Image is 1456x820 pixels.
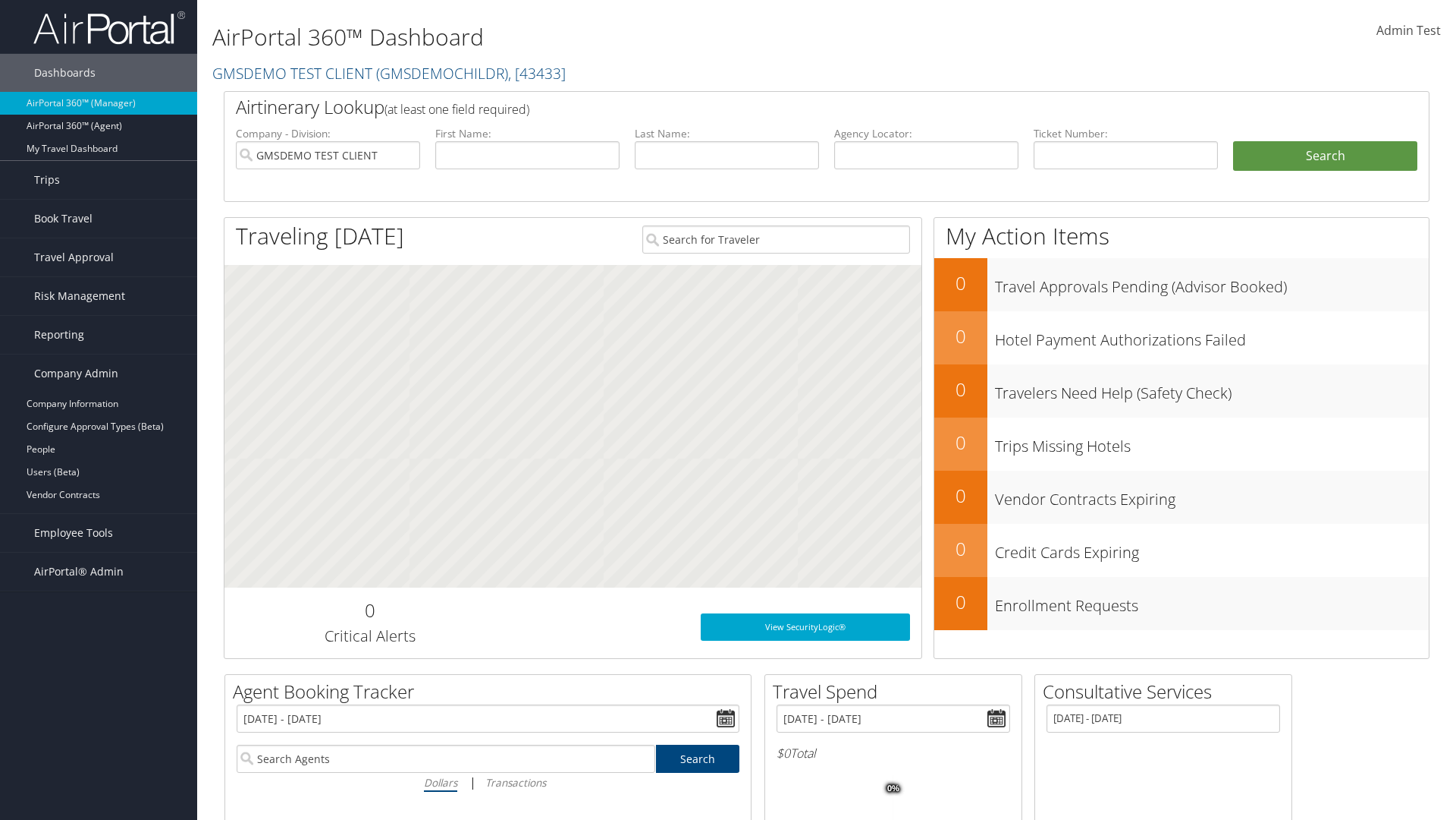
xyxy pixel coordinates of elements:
[995,588,1429,617] h3: Enrollment Requests
[34,514,113,552] span: Employee Tools
[233,679,751,705] h2: Agent Booking Tracker
[236,220,404,252] h1: Traveling [DATE]
[485,775,546,790] i: Transactions
[701,613,910,641] a: View SecurityLogic®
[1043,679,1291,705] h2: Consultative Services
[237,773,739,792] div: |
[1376,22,1441,39] span: Admin Test
[384,101,529,118] span: (at least one field required)
[424,775,457,790] i: Dollars
[34,54,96,92] span: Dashboards
[642,225,910,254] input: Search for Traveler
[1233,141,1417,172] button: Search
[236,94,1317,120] h2: Airtinerary Lookup
[237,745,655,773] input: Search Agents
[995,269,1429,298] h3: Travel Approvals Pending (Advisor Booked)
[34,161,60,199] span: Trips
[934,577,1429,630] a: 0Enrollment Requests
[236,126,420,141] label: Company - Division:
[635,126,819,141] label: Last Name:
[435,126,620,141] label: First Name:
[934,377,987,402] h2: 0
[34,553,124,591] span: AirPortal® Admin
[887,784,899,793] tspan: 0%
[934,220,1429,252] h1: My Action Items
[656,745,740,773] a: Search
[934,536,987,562] h2: 0
[33,10,185,46] img: airportal-logo.png
[934,258,1429,311] a: 0Travel Approvals Pending (Advisor Booked)
[934,323,987,349] h2: 0
[934,270,987,296] h2: 0
[376,63,508,84] span: ( GMSDEMOCHILDR )
[995,428,1429,457] h3: Trips Missing Hotels
[995,375,1429,404] h3: Travelers Need Help (Safety Check)
[834,126,1018,141] label: Agency Locator:
[34,277,125,315] span: Risk Management
[34,238,114,276] span: Travel Approval
[212,63,566,84] a: GMSDEMO TEST CLIENT
[1034,126,1218,141] label: Ticket Number:
[995,481,1429,510] h3: Vendor Contracts Expiring
[995,322,1429,351] h3: Hotel Payment Authorizations Failed
[777,745,790,762] span: $0
[934,311,1429,364] a: 0Hotel Payment Authorizations Failed
[934,471,1429,524] a: 0Vendor Contracts Expiring
[1376,8,1441,55] a: Admin Test
[934,483,987,509] h2: 0
[34,200,93,238] span: Book Travel
[34,316,84,354] span: Reporting
[236,626,504,647] h3: Critical Alerts
[508,63,566,84] span: , [ 43433 ]
[773,679,1021,705] h2: Travel Spend
[934,524,1429,577] a: 0Credit Cards Expiring
[934,364,1429,418] a: 0Travelers Need Help (Safety Check)
[212,21,1031,53] h1: AirPortal 360™ Dashboard
[934,589,987,615] h2: 0
[934,418,1429,471] a: 0Trips Missing Hotels
[236,598,504,623] h2: 0
[995,535,1429,563] h3: Credit Cards Expiring
[934,430,987,456] h2: 0
[777,745,1010,762] h6: Total
[34,355,118,393] span: Company Admin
